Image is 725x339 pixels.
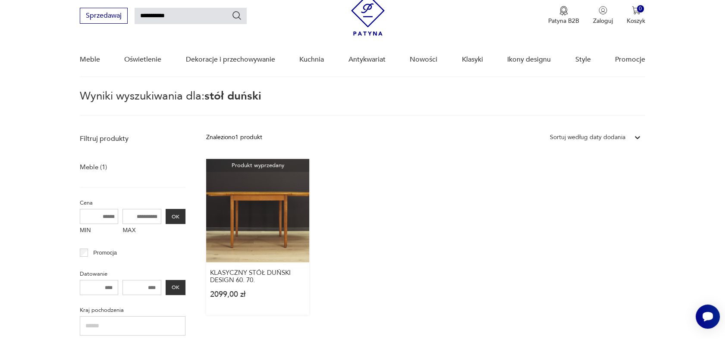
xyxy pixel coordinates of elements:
[80,91,645,116] p: Wyniki wyszukiwania dla:
[627,17,645,25] p: Koszyk
[696,305,720,329] iframe: Smartsupp widget button
[206,133,262,142] div: Znaleziono 1 produkt
[93,248,117,258] p: Promocja
[124,43,161,76] a: Oświetlenie
[80,224,119,238] label: MIN
[122,224,161,238] label: MAX
[206,159,310,315] a: Produkt wyprzedanyKLASYCZNY STÓŁ DUŃSKI DESIGN 60. 70.KLASYCZNY STÓŁ DUŃSKI DESIGN 60. 70.2099,00 zł
[210,291,306,298] p: 2099,00 zł
[632,6,640,15] img: Ikona koszyka
[186,43,275,76] a: Dekoracje i przechowywanie
[627,6,645,25] button: 0Koszyk
[548,17,579,25] p: Patyna B2B
[599,6,607,15] img: Ikonka użytkownika
[548,6,579,25] button: Patyna B2B
[637,5,644,12] div: 0
[550,133,625,142] div: Sortuj według daty dodania
[593,17,613,25] p: Zaloguj
[507,43,551,76] a: Ikony designu
[80,269,185,279] p: Datowanie
[80,305,185,315] p: Kraj pochodzenia
[80,198,185,208] p: Cena
[593,6,613,25] button: Zaloguj
[615,43,645,76] a: Promocje
[299,43,324,76] a: Kuchnia
[80,43,100,76] a: Meble
[166,209,185,224] button: OK
[80,134,185,143] p: Filtruj produkty
[232,10,242,21] button: Szukaj
[204,88,261,104] span: stół duński
[575,43,591,76] a: Style
[80,13,128,19] a: Sprzedawaj
[462,43,483,76] a: Klasyki
[80,8,128,24] button: Sprzedawaj
[80,161,107,173] a: Meble (1)
[548,6,579,25] a: Ikona medaluPatyna B2B
[410,43,437,76] a: Nowości
[166,280,185,295] button: OK
[559,6,568,16] img: Ikona medalu
[210,269,306,284] h3: KLASYCZNY STÓŁ DUŃSKI DESIGN 60. 70.
[348,43,386,76] a: Antykwariat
